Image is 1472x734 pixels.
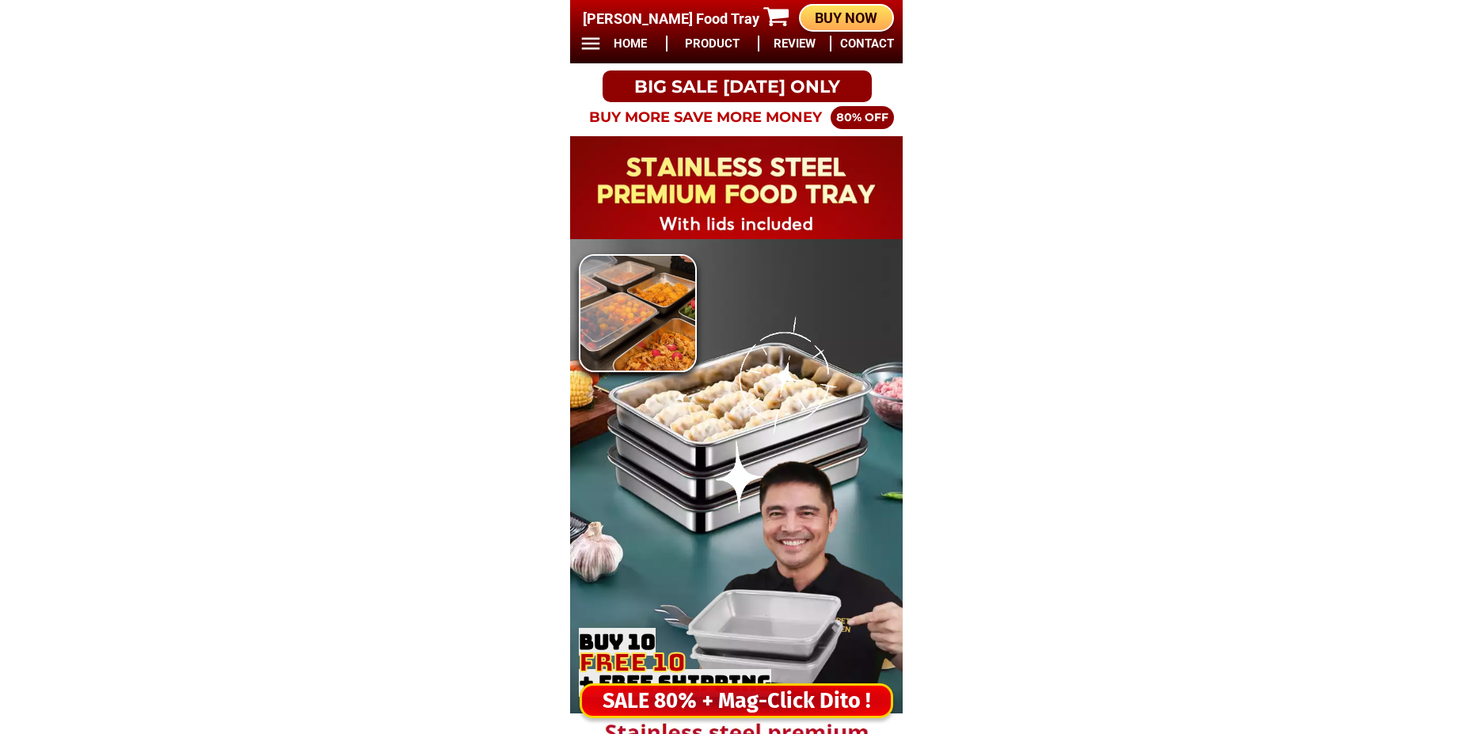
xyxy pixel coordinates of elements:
h6: REVIEW [768,35,822,53]
div: BUY NOW [801,7,892,29]
div: SALE 80% + Mag-Click Dito ! [582,685,891,717]
span: FREE 10 [578,645,686,679]
h4: BUY MORE SAVE MORE MONEY [578,106,833,127]
h6: HOME [603,35,657,53]
h6: CONTACT [840,35,894,53]
h4: [PERSON_NAME] Food Tray [583,8,769,29]
h4: 80% OFF [831,108,894,125]
h6: PRODUCT [675,35,749,53]
h4: BIG SALE [DATE] ONLY [603,74,872,100]
span: BUY 10 + FREE SHIPPING [578,628,771,697]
